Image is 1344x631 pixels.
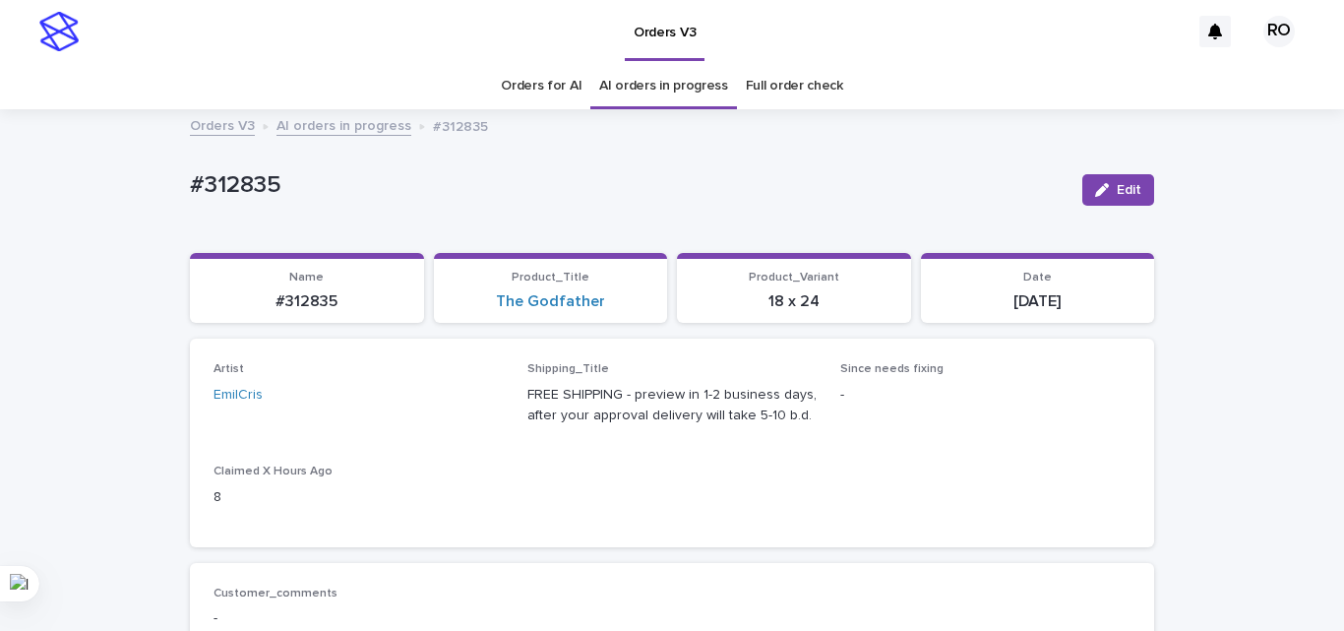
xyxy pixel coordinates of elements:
button: Edit [1082,174,1154,206]
a: EmilCris [214,385,263,406]
p: - [840,385,1130,406]
img: stacker-logo-s-only.png [39,12,79,51]
p: [DATE] [933,292,1143,311]
span: Product_Variant [749,272,839,284]
a: AI orders in progress [599,63,728,109]
p: #312835 [433,114,488,136]
span: Artist [214,363,244,375]
a: Full order check [746,63,843,109]
a: The Godfather [496,292,605,311]
span: Name [289,272,324,284]
p: FREE SHIPPING - preview in 1-2 business days, after your approval delivery will take 5-10 b.d. [527,385,818,426]
p: - [214,608,1130,629]
a: Orders for AI [501,63,581,109]
p: 8 [214,487,504,508]
p: 18 x 24 [689,292,899,311]
p: #312835 [190,171,1067,200]
a: Orders V3 [190,113,255,136]
span: Shipping_Title [527,363,609,375]
span: Product_Title [512,272,589,284]
span: Since needs fixing [840,363,944,375]
span: Claimed X Hours Ago [214,466,333,477]
p: #312835 [202,292,412,311]
a: AI orders in progress [276,113,411,136]
div: RO [1263,16,1295,47]
span: Edit [1117,183,1141,197]
span: Date [1023,272,1052,284]
span: Customer_comments [214,588,337,599]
